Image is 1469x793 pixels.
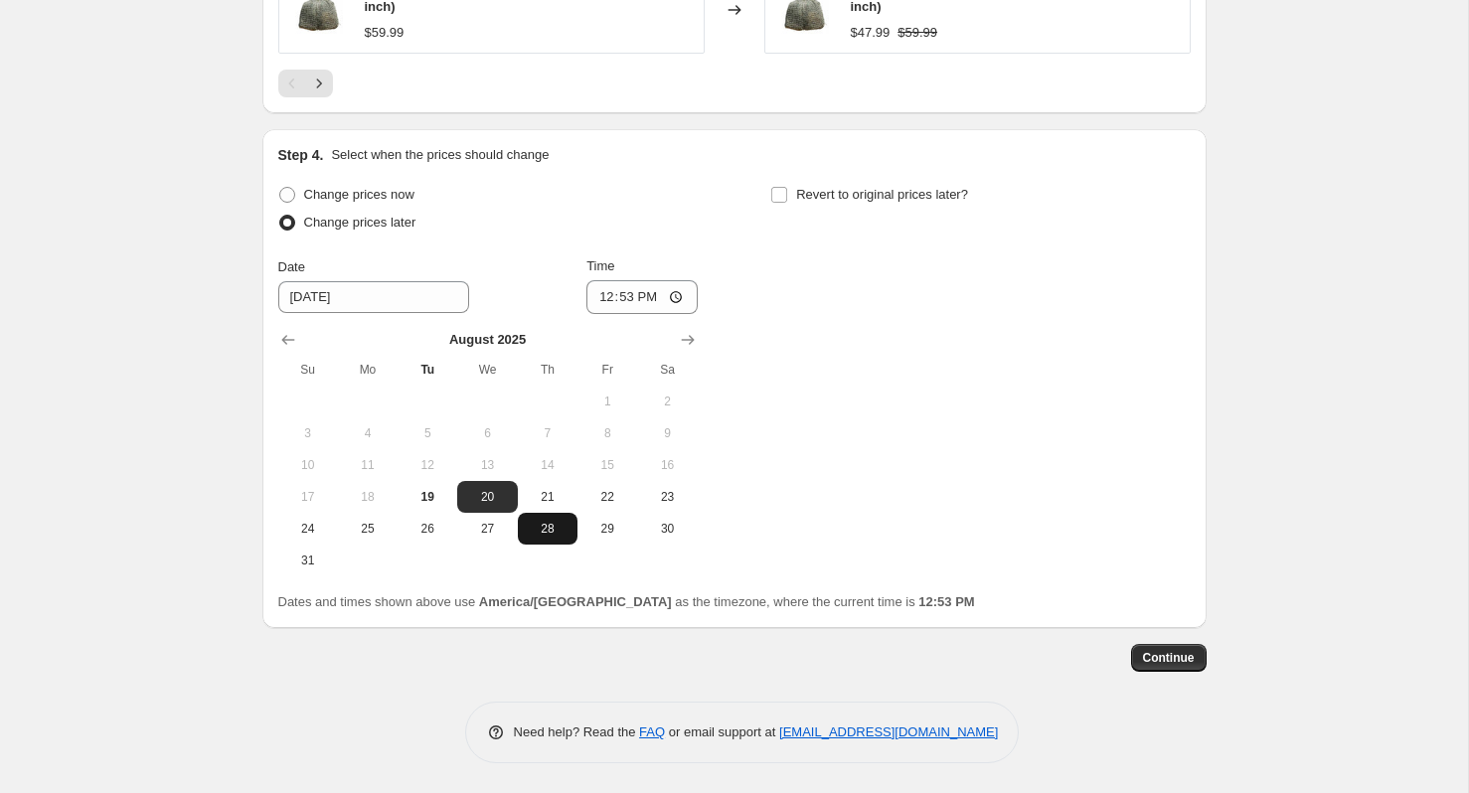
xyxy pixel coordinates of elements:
span: Mo [346,362,390,378]
span: We [465,362,509,378]
button: Sunday August 31 2025 [278,545,338,576]
th: Tuesday [398,354,457,386]
span: 30 [645,521,689,537]
span: Continue [1143,650,1195,666]
button: Saturday August 2 2025 [637,386,697,417]
button: Tuesday August 12 2025 [398,449,457,481]
th: Wednesday [457,354,517,386]
h2: Step 4. [278,145,324,165]
span: 9 [645,425,689,441]
button: Tuesday August 5 2025 [398,417,457,449]
button: Sunday August 3 2025 [278,417,338,449]
span: Revert to original prices later? [796,187,968,202]
span: 5 [406,425,449,441]
span: 14 [526,457,570,473]
span: 1 [585,394,629,409]
span: 22 [585,489,629,505]
button: Wednesday August 27 2025 [457,513,517,545]
b: America/[GEOGRAPHIC_DATA] [479,594,672,609]
span: Change prices now [304,187,414,202]
button: Wednesday August 6 2025 [457,417,517,449]
span: Date [278,259,305,274]
a: FAQ [639,724,665,739]
span: 4 [346,425,390,441]
button: Monday August 18 2025 [338,481,398,513]
button: Sunday August 24 2025 [278,513,338,545]
b: 12:53 PM [918,594,974,609]
button: Saturday August 9 2025 [637,417,697,449]
span: Dates and times shown above use as the timezone, where the current time is [278,594,975,609]
span: Change prices later [304,215,416,230]
button: Show next month, September 2025 [674,326,702,354]
button: Saturday August 30 2025 [637,513,697,545]
div: $59.99 [365,23,405,43]
span: or email support at [665,724,779,739]
button: Next [305,70,333,97]
button: Show previous month, July 2025 [274,326,302,354]
span: 13 [465,457,509,473]
button: Friday August 8 2025 [577,417,637,449]
span: 21 [526,489,570,505]
span: 27 [465,521,509,537]
span: Th [526,362,570,378]
span: 8 [585,425,629,441]
button: Saturday August 23 2025 [637,481,697,513]
button: Monday August 11 2025 [338,449,398,481]
span: 12 [406,457,449,473]
span: 20 [465,489,509,505]
span: 7 [526,425,570,441]
button: Thursday August 28 2025 [518,513,577,545]
button: Friday August 15 2025 [577,449,637,481]
span: Fr [585,362,629,378]
div: $47.99 [851,23,891,43]
span: Time [586,258,614,273]
button: Monday August 4 2025 [338,417,398,449]
th: Sunday [278,354,338,386]
span: Sa [645,362,689,378]
strike: $59.99 [898,23,937,43]
th: Saturday [637,354,697,386]
span: 2 [645,394,689,409]
th: Monday [338,354,398,386]
button: Monday August 25 2025 [338,513,398,545]
button: Thursday August 14 2025 [518,449,577,481]
span: Need help? Read the [514,724,640,739]
span: 17 [286,489,330,505]
span: 18 [346,489,390,505]
span: 19 [406,489,449,505]
span: 23 [645,489,689,505]
button: Wednesday August 20 2025 [457,481,517,513]
button: Friday August 1 2025 [577,386,637,417]
span: 24 [286,521,330,537]
button: Thursday August 21 2025 [518,481,577,513]
span: Tu [406,362,449,378]
span: 10 [286,457,330,473]
input: 12:00 [586,280,698,314]
button: Tuesday August 26 2025 [398,513,457,545]
button: Today Tuesday August 19 2025 [398,481,457,513]
span: 16 [645,457,689,473]
button: Thursday August 7 2025 [518,417,577,449]
button: Wednesday August 13 2025 [457,449,517,481]
button: Saturday August 16 2025 [637,449,697,481]
nav: Pagination [278,70,333,97]
span: 3 [286,425,330,441]
input: 8/19/2025 [278,281,469,313]
button: Continue [1131,644,1207,672]
span: 29 [585,521,629,537]
span: 31 [286,553,330,568]
button: Friday August 29 2025 [577,513,637,545]
th: Thursday [518,354,577,386]
p: Select when the prices should change [331,145,549,165]
span: Su [286,362,330,378]
button: Sunday August 10 2025 [278,449,338,481]
span: 15 [585,457,629,473]
th: Friday [577,354,637,386]
span: 26 [406,521,449,537]
span: 28 [526,521,570,537]
button: Sunday August 17 2025 [278,481,338,513]
span: 25 [346,521,390,537]
span: 6 [465,425,509,441]
a: [EMAIL_ADDRESS][DOMAIN_NAME] [779,724,998,739]
span: 11 [346,457,390,473]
